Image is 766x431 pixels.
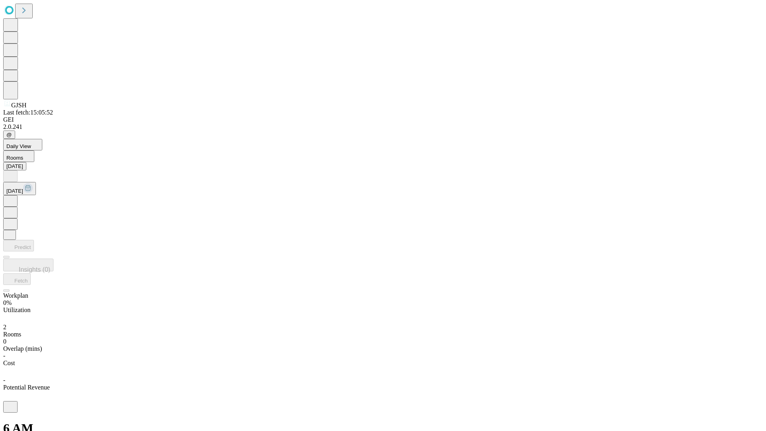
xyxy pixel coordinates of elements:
span: 0 [3,338,6,345]
div: GEI [3,116,763,123]
button: @ [3,130,15,139]
div: 2.0.241 [3,123,763,130]
span: - [3,352,5,359]
span: - [3,377,5,384]
span: 2 [3,324,6,330]
button: Rooms [3,150,34,162]
span: Overlap (mins) [3,345,42,352]
button: Daily View [3,139,42,150]
button: Predict [3,240,34,251]
span: Potential Revenue [3,384,50,391]
span: Workplan [3,292,28,299]
span: Cost [3,360,15,366]
span: Rooms [6,155,23,161]
span: 0% [3,299,12,306]
button: Fetch [3,273,31,285]
span: Rooms [3,331,21,338]
button: Insights (0) [3,259,53,271]
span: Utilization [3,306,30,313]
span: GJSH [11,102,26,109]
button: [DATE] [3,162,26,170]
span: [DATE] [6,188,23,194]
span: Last fetch: 15:05:52 [3,109,53,116]
button: [DATE] [3,182,36,195]
span: Daily View [6,143,31,149]
span: Insights (0) [19,266,50,273]
span: @ [6,132,12,138]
